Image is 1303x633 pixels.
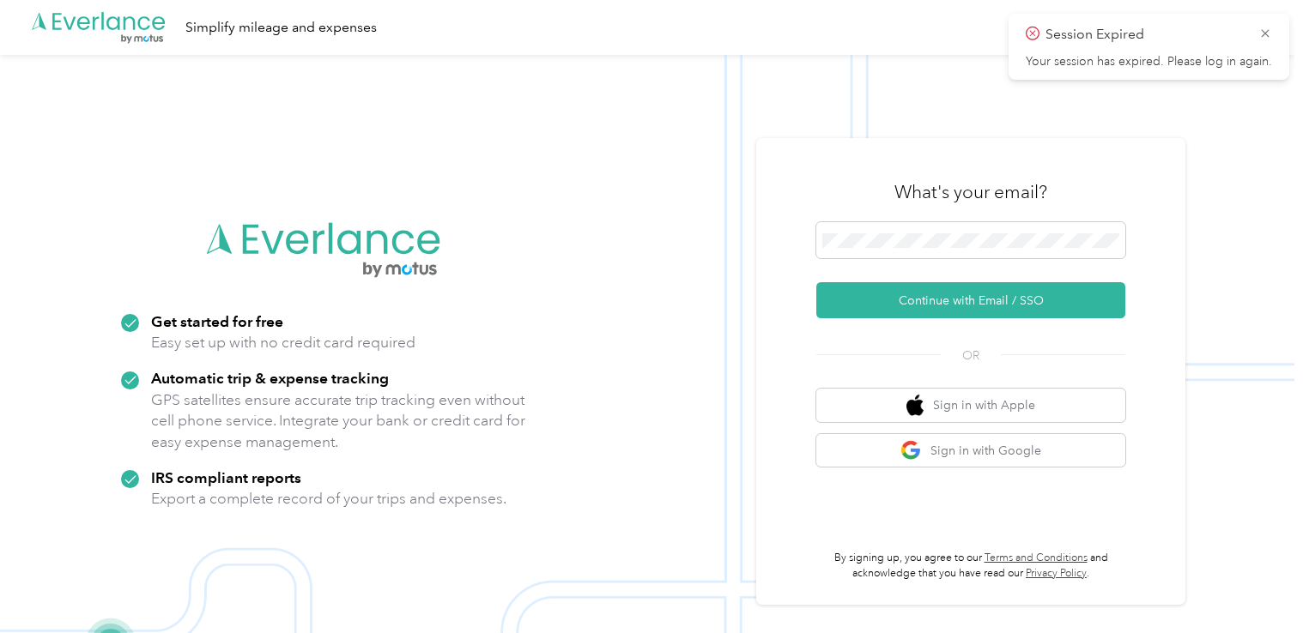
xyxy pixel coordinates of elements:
[151,488,506,509] p: Export a complete record of your trips and expenses.
[941,347,1001,365] span: OR
[151,332,415,353] p: Easy set up with no credit card required
[906,395,924,416] img: apple logo
[151,312,283,330] strong: Get started for free
[816,551,1125,581] p: By signing up, you agree to our and acknowledge that you have read our .
[1207,537,1303,633] iframe: Everlance-gr Chat Button Frame
[1045,24,1246,45] p: Session Expired
[151,468,301,486] strong: IRS compliant reports
[816,282,1125,318] button: Continue with Email / SSO
[816,434,1125,467] button: google logoSign in with Google
[1026,567,1087,580] a: Privacy Policy
[985,552,1088,564] a: Terms and Conditions
[894,180,1047,204] h3: What's your email?
[1026,54,1272,69] p: Your session has expired. Please log in again.
[185,17,377,39] div: Simplify mileage and expenses
[151,369,389,387] strong: Automatic trip & expense tracking
[816,389,1125,422] button: apple logoSign in with Apple
[151,389,526,453] p: GPS satellites ensure accurate trip tracking even without cell phone service. Integrate your bank...
[900,440,922,461] img: google logo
